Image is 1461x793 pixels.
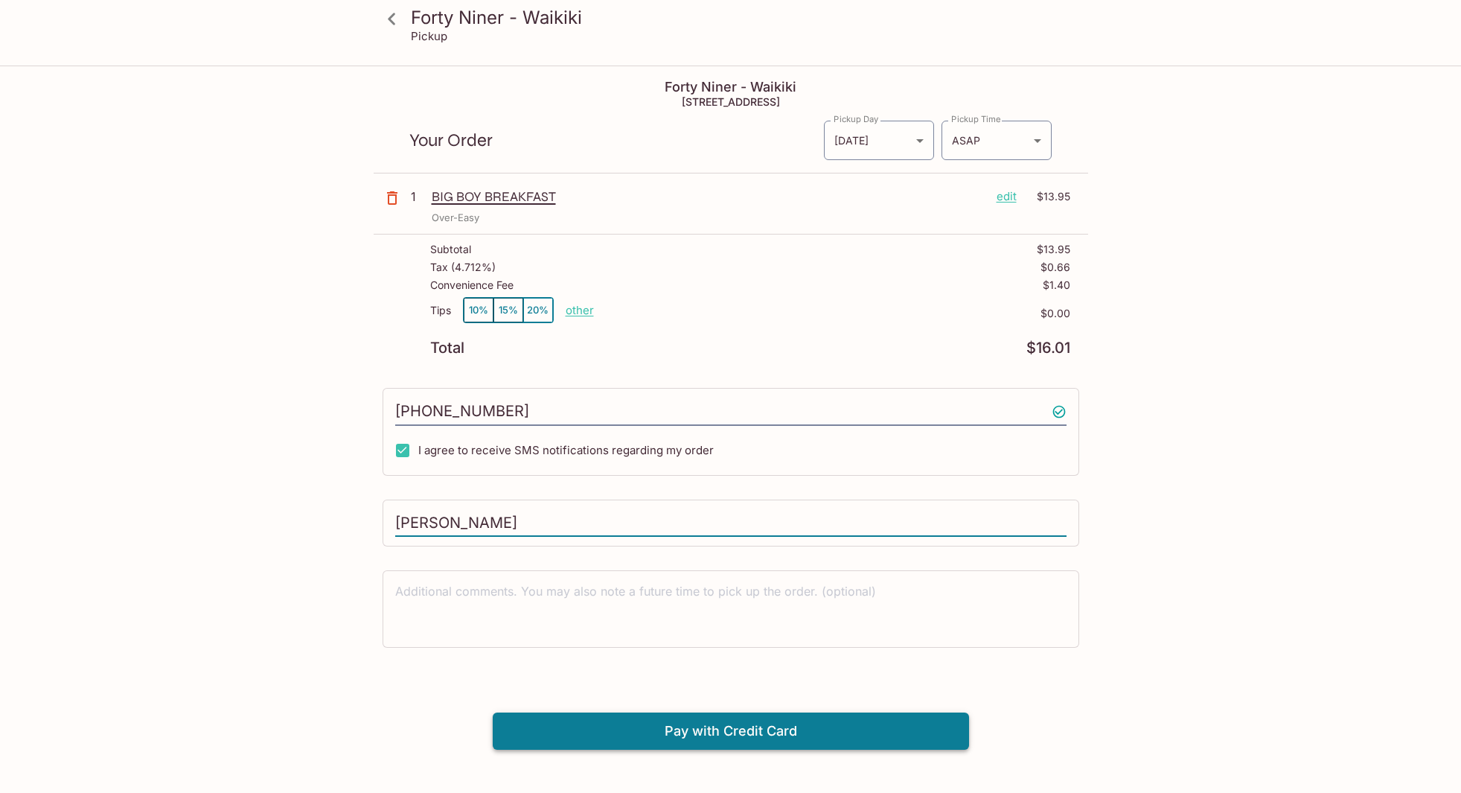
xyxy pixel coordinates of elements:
div: ASAP [942,121,1052,160]
p: Tips [430,305,451,316]
span: I agree to receive SMS notifications regarding my order [418,443,714,457]
p: Total [430,341,464,355]
p: Your Order [409,133,823,147]
button: Pay with Credit Card [493,713,969,750]
p: $16.01 [1026,341,1070,355]
p: $0.66 [1040,261,1070,273]
button: other [566,303,594,317]
p: Over-Easy [432,211,479,225]
button: 15% [493,298,523,322]
p: Convenience Fee [430,279,514,291]
p: Subtotal [430,243,471,255]
input: Enter first and last name [395,509,1067,538]
h3: Forty Niner - Waikiki [411,6,1076,29]
p: edit [997,188,1017,205]
button: 20% [523,298,553,322]
p: Pickup [411,29,447,43]
button: 10% [464,298,493,322]
input: Enter phone number [395,398,1067,426]
p: $0.00 [594,308,1070,319]
label: Pickup Time [951,113,1001,125]
label: Pickup Day [834,113,878,125]
p: $13.95 [1026,188,1070,205]
h4: Forty Niner - Waikiki [374,79,1088,95]
p: $1.40 [1043,279,1070,291]
p: 1 [411,188,426,205]
h5: [STREET_ADDRESS] [374,95,1088,108]
p: $13.95 [1037,243,1070,255]
div: [DATE] [824,121,934,160]
p: BIG BOY BREAKFAST [432,188,985,205]
iframe: Secure payment button frame [493,672,969,707]
p: Tax ( 4.712% ) [430,261,496,273]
